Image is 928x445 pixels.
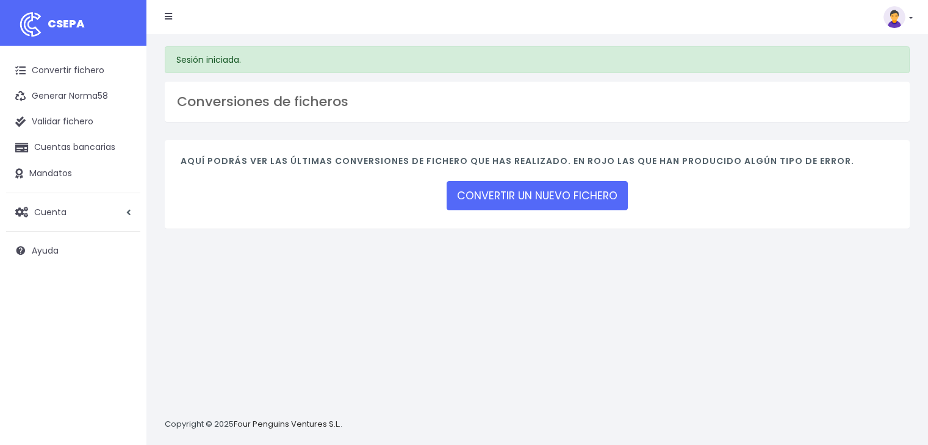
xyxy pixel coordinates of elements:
[165,46,910,73] div: Sesión iniciada.
[15,9,46,40] img: logo
[34,205,67,218] span: Cuenta
[6,135,140,160] a: Cuentas bancarias
[48,16,85,31] span: CSEPA
[6,109,140,135] a: Validar fichero
[447,181,628,210] a: CONVERTIR UN NUEVO FICHERO
[6,84,140,109] a: Generar Norma58
[883,6,905,28] img: profile
[177,94,897,110] h3: Conversiones de ficheros
[6,58,140,84] a: Convertir fichero
[181,156,894,173] h4: Aquí podrás ver las últimas conversiones de fichero que has realizado. En rojo las que han produc...
[6,199,140,225] a: Cuenta
[165,418,342,431] p: Copyright © 2025 .
[234,418,340,430] a: Four Penguins Ventures S.L.
[6,238,140,263] a: Ayuda
[32,244,59,257] span: Ayuda
[6,161,140,187] a: Mandatos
